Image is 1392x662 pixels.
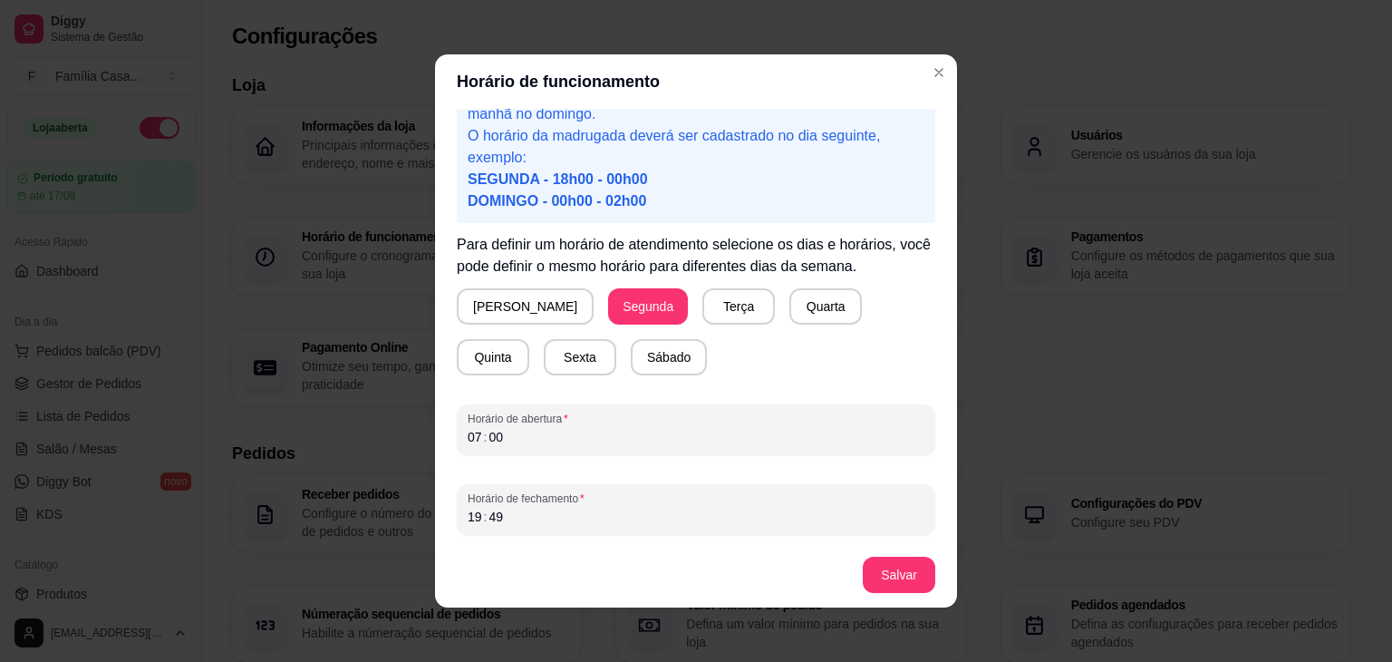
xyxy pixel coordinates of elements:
button: Close [924,58,953,87]
div: minute, [487,428,505,446]
span: Horário de fechamento [468,492,924,506]
button: Terça [702,288,775,325]
button: Sexta [544,339,616,375]
div: hour, [466,508,484,526]
button: Quinta [457,339,529,375]
div: hour, [466,428,484,446]
div: : [482,508,489,526]
div: minute, [487,508,505,526]
span: Horário de abertura [468,412,924,426]
button: Sábado [631,339,707,375]
p: Para definir um horário de atendimento selecione os dias e horários, você pode definir o mesmo ho... [457,234,935,277]
button: Salvar [863,557,935,593]
header: Horário de funcionamento [435,54,957,109]
button: Quarta [789,288,862,325]
span: SEGUNDA - 18h00 - 00h00 [468,171,648,187]
div: : [482,428,489,446]
p: O horário da madrugada deverá ser cadastrado no dia seguinte, exemplo: [468,125,924,212]
button: Segunda [608,288,688,325]
span: DOMINGO - 00h00 - 02h00 [468,193,646,209]
button: [PERSON_NAME] [457,288,594,325]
